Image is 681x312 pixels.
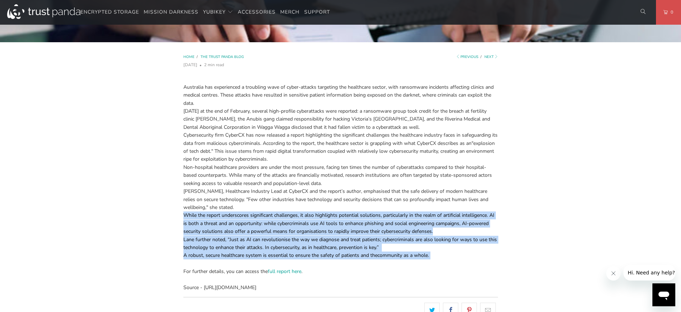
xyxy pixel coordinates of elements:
a: Mission Darkness [144,4,198,21]
span: s [311,228,313,235]
span: A robust, secure healthcare system is essential to ensure the safety of patients and the [183,252,377,259]
span: s [285,236,288,243]
span: . [428,252,429,259]
span: 0 [668,8,673,16]
span: ations to rapidly improve their cybersecurity defenses. [313,228,433,235]
span: Mission Darkness [144,9,198,15]
a: Accessories [238,4,276,21]
span: / [197,54,199,59]
img: Trust Panda Australia [7,4,80,19]
span: community as a whole [377,252,428,259]
iframe: Close message [606,266,621,281]
span: Non-hospital healthcare providers are under the most pressure, facing ten times the number of cyb... [183,164,492,187]
span: Encrypted Storage [80,9,139,15]
a: Merch [280,4,300,21]
iframe: Message from company [623,265,675,281]
span: [DATE] at the end of February, several high-profile cyberattacks were reported: a ransomware grou... [183,108,490,131]
span: Merch [280,9,300,15]
a: Support [304,4,330,21]
span: Accessories [238,9,276,15]
span: Lane further noted, “Just as AI can revolutioni [183,236,285,243]
span: While the report underscores significant challenges, it also highlights potential solutions, part... [183,212,494,235]
nav: Translation missing: en.navigation.header.main_nav [80,4,330,21]
span: For further details, you can access the [183,268,268,275]
span: [DATE] [183,61,197,69]
a: Previous [456,54,479,59]
span: Cybersecurity firm CyberCX has now released a report highlighting the significant challenges the ... [183,132,498,146]
span: Home [183,54,194,59]
span: / [480,54,483,59]
span: Support [304,9,330,15]
a: Home [183,54,196,59]
span: e [213,92,215,98]
iframe: Button to launch messaging window [652,283,675,306]
span: Source - [URL][DOMAIN_NAME] [183,284,256,291]
span: . [301,268,302,275]
span: e the way we diagnose and treat patients; cybercriminals are also looking for ways to use this te... [183,236,497,251]
a: Encrypted Storage [80,4,139,21]
span: s. These attacks have resulted in sensitive patient information being exposed on the darknet, whe... [183,92,491,106]
a: The Trust Panda Blog [201,54,244,59]
a: full report here [268,268,301,275]
summary: YubiKey [203,4,233,21]
span: YubiKey [203,9,226,15]
span: [PERSON_NAME], Healthcare Industry Lead at CyberCX and the report’s author, emphasised that the s... [183,188,488,211]
a: Next [484,54,498,59]
span: "explosion of tech debt." This issue stems from rapid digital transformation coupled with relativ... [183,140,495,163]
span: 2 min read [204,61,224,69]
span: Australia has experienced a troubling wave of cyber-attacks targeting the healthcare sector, with... [183,84,494,98]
